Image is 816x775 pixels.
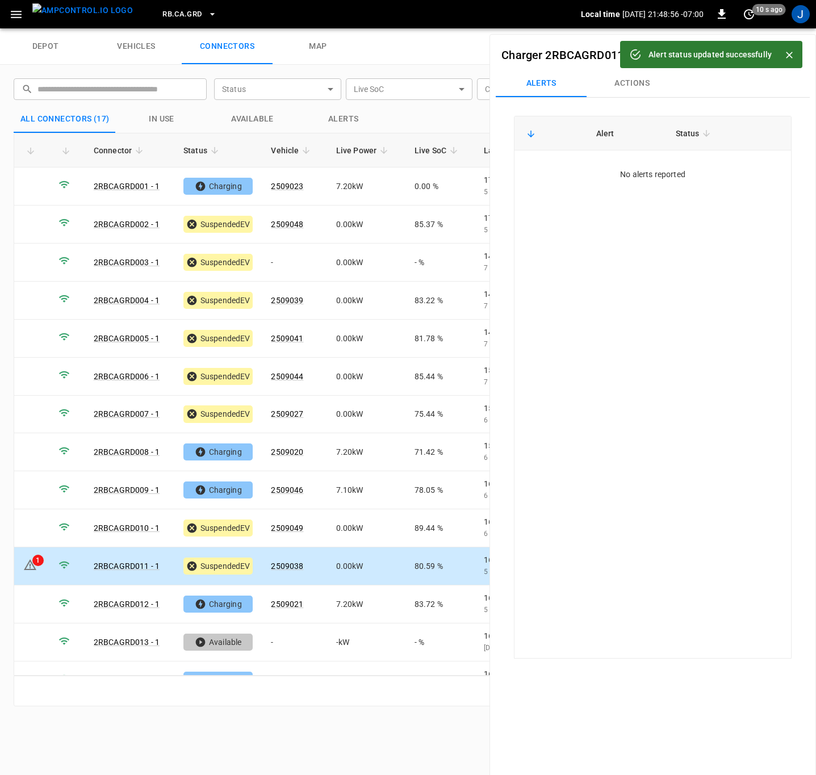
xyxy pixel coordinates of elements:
span: RB.CA.GRD [162,8,202,21]
td: 7.10 kW [327,471,405,509]
td: 0.00 kW [327,206,405,244]
button: Alerts [496,70,587,97]
div: SuspendedEV [183,292,253,309]
p: 17:12 [484,212,572,224]
span: 7 hours ago [484,264,523,272]
a: 2RBCAGRD011 - 1 [94,562,160,571]
td: 0.00 kW [327,320,405,358]
div: Charging [183,178,253,195]
p: Local time [581,9,620,20]
span: Live Power [336,144,392,157]
span: Connector [94,144,147,157]
a: 2509041 [271,334,303,343]
span: 7 hours ago [484,302,523,310]
div: Alert status updated successfully [648,44,772,65]
button: set refresh interval [740,5,758,23]
td: 0.00 kW [327,509,405,547]
td: 85.44 % [405,358,475,396]
td: 89.44 % [405,509,475,547]
button: in use [116,106,207,133]
span: 6 hours ago [484,492,523,500]
td: 7.20 kW [327,167,405,206]
td: - % [405,623,475,661]
td: - % [405,244,475,282]
div: profile-icon [792,5,810,23]
div: 1 [32,555,44,566]
a: 2RBCAGRD010 - 1 [94,523,160,533]
p: 16:21 [484,554,572,565]
span: 5 hours ago [484,188,523,196]
span: 7 hours ago [484,340,523,348]
a: 2509020 [271,447,303,456]
a: 2RBCAGRD009 - 1 [94,485,160,495]
td: - [262,244,327,282]
span: 7 hours ago [484,378,523,386]
p: 16:00 [484,478,572,489]
td: 72.69 % [405,661,475,699]
div: Available [183,634,253,651]
td: 7.20 kW [327,585,405,623]
span: Status [183,144,222,157]
span: 5 hours ago [484,606,523,614]
a: 2509021 [271,600,303,609]
p: 14:58 [484,326,572,338]
p: 14:55 [484,288,572,300]
td: 71.42 % [405,433,475,471]
span: 10 s ago [752,4,786,15]
span: Last Session Start [484,144,566,157]
span: 5 hours ago [484,568,523,576]
p: 15:47 [484,440,572,451]
div: Charging [183,481,253,498]
div: SuspendedEV [183,330,253,347]
span: Live SoC [415,144,461,157]
div: SuspendedEV [183,405,253,422]
td: 0.00 kW [327,282,405,320]
div: Charging [183,596,253,613]
a: vehicles [91,28,182,65]
div: SuspendedEV [183,216,253,233]
td: 75.44 % [405,396,475,434]
span: 5 hours ago [484,226,523,234]
a: 2RBCAGRD008 - 1 [94,447,160,456]
td: 81.78 % [405,320,475,358]
p: 15:19 [484,403,572,414]
td: 83.72 % [405,585,475,623]
p: 15:10 [484,365,572,376]
button: Close [781,47,798,64]
a: 2509048 [271,220,303,229]
td: 0.00 kW [327,358,405,396]
span: Vehicle [271,144,313,157]
td: - [262,623,327,661]
a: 2RBCAGRD012 - 1 [94,600,160,609]
td: 83.22 % [405,282,475,320]
td: 7.20 kW [327,433,405,471]
span: [DATE] [484,644,505,652]
div: SuspendedEV [183,368,253,385]
a: 2509023 [271,182,303,191]
h6: - [501,46,690,64]
div: No alerts reported [533,169,773,180]
a: 2RBCAGRD002 - 1 [94,220,160,229]
a: 2509044 [271,372,303,381]
td: 85.37 % [405,206,475,244]
p: [DATE] 21:48:56 -07:00 [622,9,704,20]
div: SuspendedEV [183,558,253,575]
a: 2RBCAGRD006 - 1 [94,372,160,381]
p: 16:06 [484,516,572,527]
button: All Connectors (17) [14,106,116,133]
th: Alert [587,116,667,150]
p: 16:54 [484,630,572,642]
p: 17:13 [484,174,572,186]
div: Charging [183,443,253,460]
td: - kW [327,623,405,661]
div: SuspendedEV [183,254,253,271]
td: 80.59 % [405,547,475,585]
a: 2RBCAGRD003 - 1 [94,258,160,267]
button: Available [207,106,298,133]
a: map [273,28,363,65]
a: 2509038 [271,562,303,571]
span: 6 hours ago [484,454,523,462]
td: 7.20 kW [327,661,405,699]
img: ampcontrol.io logo [32,3,133,18]
a: 2RBCAGRD013 - 1 [94,638,160,647]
